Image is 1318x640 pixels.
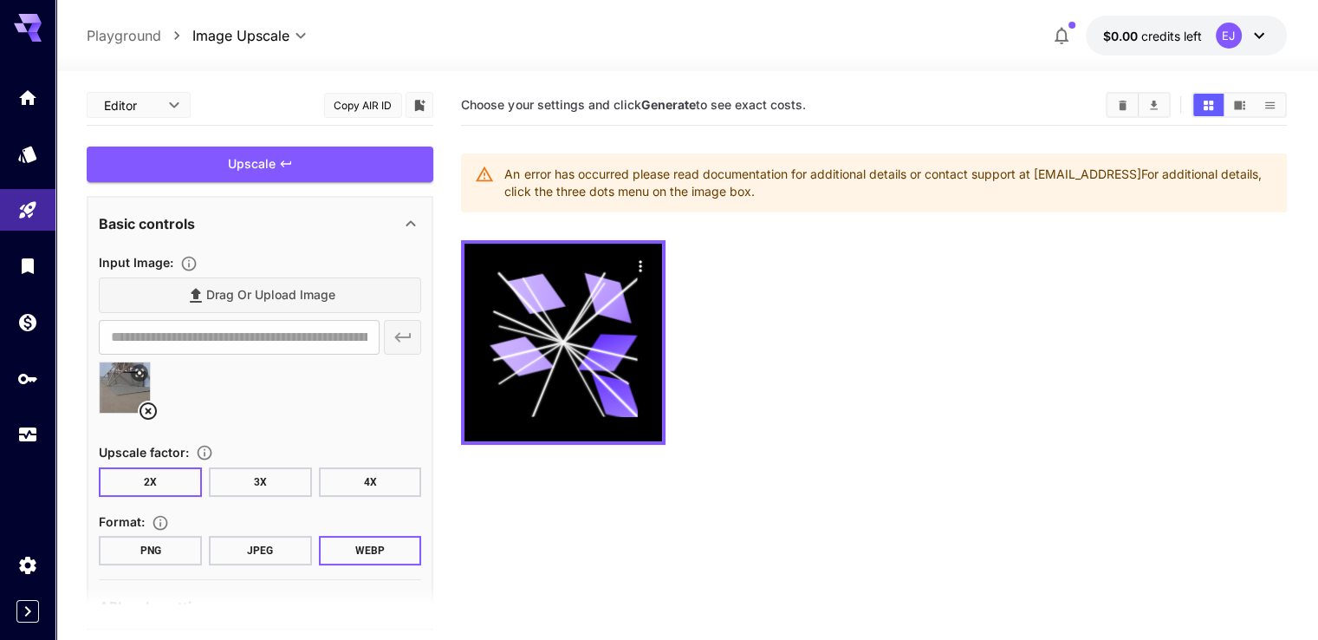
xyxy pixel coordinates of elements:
button: Specifies the input image to be processed. [173,255,205,272]
button: 2X [99,467,202,497]
div: Clear ImagesDownload All [1106,92,1171,118]
span: Upscale [228,153,276,175]
button: Clear Images [1107,94,1138,116]
button: Upscale [87,147,433,182]
span: credits left [1141,29,1202,43]
button: WEBP [319,536,422,565]
button: PNG [99,536,202,565]
button: Expand sidebar [16,600,39,623]
span: Choose your settings and click to see exact costs. [461,97,805,112]
button: Download All [1139,94,1169,116]
span: Editor [104,96,158,114]
button: $0.00EJ [1086,16,1287,56]
span: Format : [99,514,145,529]
div: Actions [627,252,653,278]
div: Models [17,143,38,165]
span: Input Image : [99,255,173,270]
button: 4X [319,467,422,497]
div: Wallet [17,311,38,333]
b: Generate [640,97,695,112]
button: Choose the level of upscaling to be performed on the image. [189,444,220,461]
div: Show images in grid viewShow images in video viewShow images in list view [1191,92,1287,118]
button: Add to library [412,95,427,115]
a: Playground [87,25,161,46]
div: Home [17,87,38,108]
div: Library [17,255,38,277]
span: Upscale factor : [99,445,189,460]
div: Basic controls [99,203,421,245]
button: Show images in grid view [1193,94,1224,116]
button: Copy AIR ID [324,93,402,118]
button: 3X [209,467,312,497]
span: Image Upscale [192,25,289,46]
div: Usage [17,424,38,446]
button: Choose the file format for the output image. [145,514,176,532]
div: An error has occurred please read documentation for additional details or contact support at [EMA... [504,159,1272,207]
nav: breadcrumb [87,25,192,46]
button: Show images in list view [1255,94,1285,116]
span: $0.00 [1103,29,1141,43]
div: Settings [17,554,38,576]
p: Basic controls [99,213,195,234]
div: Playground [17,199,38,221]
div: $0.00 [1103,27,1202,45]
button: Show images in video view [1224,94,1255,116]
div: API Keys [17,368,38,389]
div: EJ [1216,23,1242,49]
button: JPEG [209,536,312,565]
